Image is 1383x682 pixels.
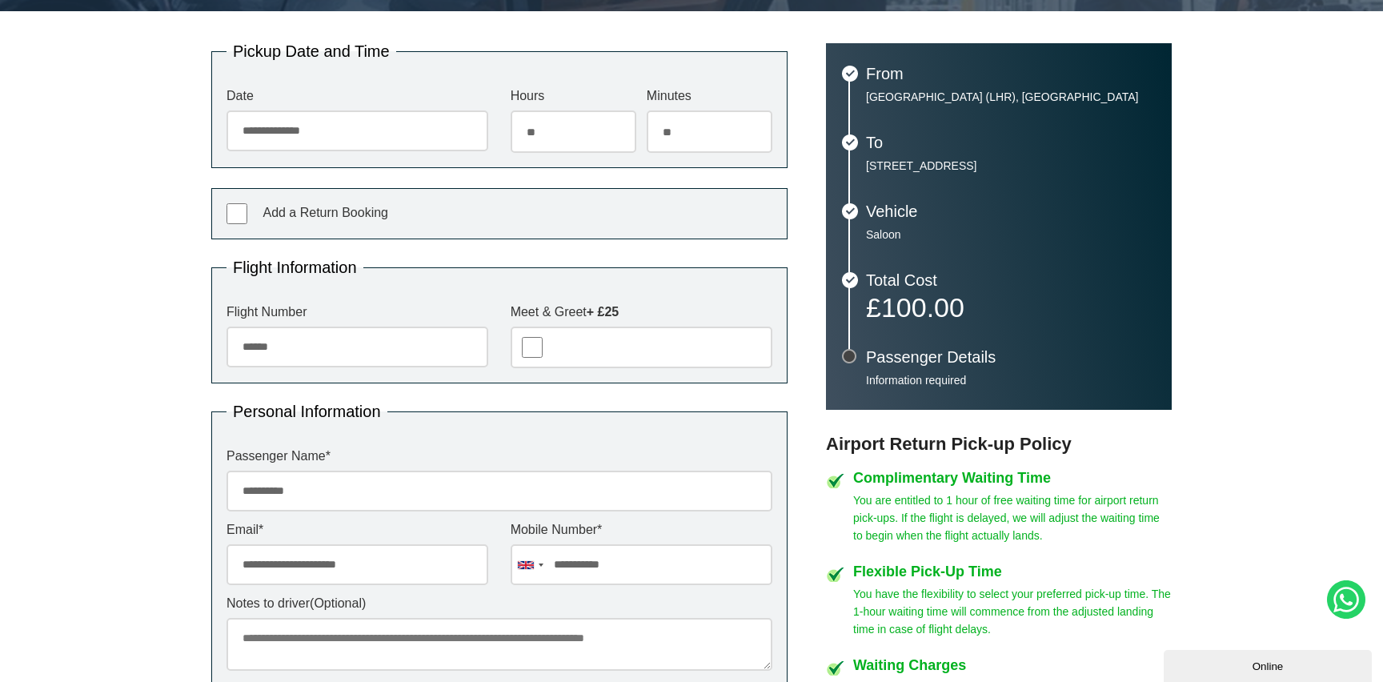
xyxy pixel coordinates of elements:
[226,90,488,102] label: Date
[310,596,366,610] span: (Optional)
[866,373,1156,387] p: Information required
[226,597,772,610] label: Notes to driver
[866,66,1156,82] h3: From
[1164,647,1375,682] iframe: chat widget
[226,450,772,463] label: Passenger Name
[226,306,488,319] label: Flight Number
[511,545,548,584] div: United Kingdom: +44
[866,90,1156,104] p: [GEOGRAPHIC_DATA] (LHR), [GEOGRAPHIC_DATA]
[853,564,1172,579] h4: Flexible Pick-Up Time
[226,524,488,536] label: Email
[226,43,396,59] legend: Pickup Date and Time
[511,306,772,319] label: Meet & Greet
[866,296,1156,319] p: £
[226,203,247,224] input: Add a Return Booking
[826,434,1172,455] h3: Airport Return Pick-up Policy
[866,203,1156,219] h3: Vehicle
[866,227,1156,242] p: Saloon
[866,349,1156,365] h3: Passenger Details
[866,134,1156,150] h3: To
[263,206,388,219] span: Add a Return Booking
[853,585,1172,638] p: You have the flexibility to select your preferred pick-up time. The 1-hour waiting time will comm...
[853,658,1172,672] h4: Waiting Charges
[853,491,1172,544] p: You are entitled to 1 hour of free waiting time for airport return pick-ups. If the flight is del...
[587,305,619,319] strong: + £25
[866,272,1156,288] h3: Total Cost
[511,90,636,102] label: Hours
[881,292,964,323] span: 100.00
[511,524,772,536] label: Mobile Number
[853,471,1172,485] h4: Complimentary Waiting Time
[226,259,363,275] legend: Flight Information
[866,158,1156,173] p: [STREET_ADDRESS]
[647,90,772,102] label: Minutes
[226,403,387,419] legend: Personal Information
